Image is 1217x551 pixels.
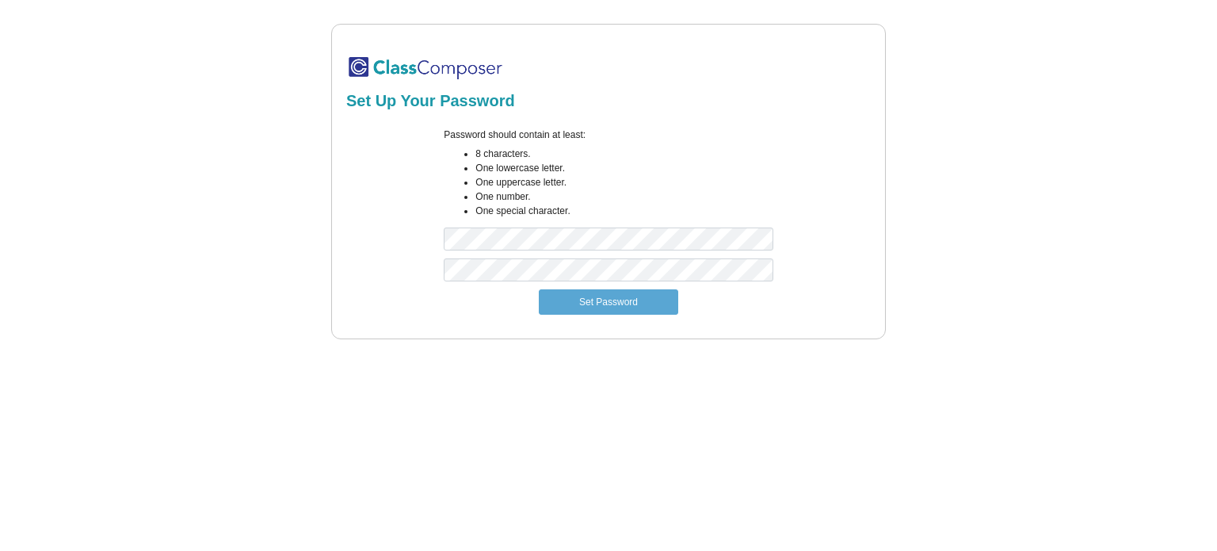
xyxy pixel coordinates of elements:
li: 8 characters. [475,147,773,161]
button: Set Password [539,289,678,315]
label: Password should contain at least: [444,128,586,142]
h2: Set Up Your Password [346,91,871,110]
li: One uppercase letter. [475,175,773,189]
li: One number. [475,189,773,204]
li: One special character. [475,204,773,218]
li: One lowercase letter. [475,161,773,175]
